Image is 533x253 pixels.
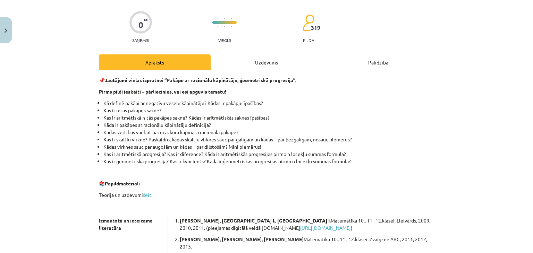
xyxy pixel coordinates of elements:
li: Kas ir aritmētiskā progresija? Kas ir diference? Kāda ir aritmētiskās progresijas pirmo n locekļu... [103,150,434,158]
p: Matemātika 10., 11., 12.klasei, Lielvārds, 2009, 2010, 2011. (pieejamas digitālā veidā [DOMAIN_NA... [180,217,434,232]
b: [PERSON_NAME], [GEOGRAPHIC_DATA] I., [GEOGRAPHIC_DATA] I. [180,217,331,224]
p: Teorija un uzdevumi [99,191,434,199]
li: Kādas vērtības var būt bāzei a, kura kāpināta racionālā pakāpē? [103,129,434,136]
span: XP [144,18,148,21]
p: Saņemsi [129,38,152,43]
div: Apraksts [99,54,211,70]
img: icon-short-line-57e1e144782c952c97e751825c79c345078a6d821885a25fce030b3d8c18986b.svg [231,18,232,19]
li: Kādas virknes sauc par augošām un kādas – par dilstošām? Mini piemērus! [103,143,434,150]
li: Kas ir n-tās pakāpes sakne? [103,107,434,114]
p: Matemātika 10., 11., 12.klasei, Zvaigzne ABC, 2011, 2012, 2013. [180,236,434,250]
b: [PERSON_NAME], [PERSON_NAME], [PERSON_NAME] [180,236,304,242]
b: Papildmateriāli [105,180,140,186]
li: Kas ir ģeometriskā progresija? Kas ir kvocients? Kāda ir ģeometriskās progresijas pirmo n locekļu... [103,158,434,165]
b: Pirms pildi ieskaiti – pārliecinies, vai esi apguvis tematu! [99,88,226,95]
p: pilda [303,38,314,43]
img: icon-short-line-57e1e144782c952c97e751825c79c345078a6d821885a25fce030b3d8c18986b.svg [217,26,218,27]
li: Kāda ir pakāpes ar racionālu kāpinātāju definīcija? [103,121,434,129]
img: icon-long-line-d9ea69661e0d244f92f715978eff75569469978d946b2353a9bb055b3ed8787d.svg [214,16,214,29]
img: students-c634bb4e5e11cddfef0936a35e636f08e4e9abd3cc4e673bd6f9a4125e45ecb1.svg [302,14,314,32]
a: šeit. [143,192,152,198]
div: 0 [138,20,143,30]
p: Viegls [218,38,231,43]
div: Uzdevums [211,54,322,70]
li: Kā definē pakāpi ar negatīvu veselu kāpinātāju? Kādas ir pakāpju īpašības? [103,99,434,107]
li: Kas ir skaitļu virkne? Paskaidro, kādas skaitļu virknes sauc par galīgām un kādas – par bezgalīgā... [103,136,434,143]
div: Palīdzība [322,54,434,70]
img: icon-close-lesson-0947bae3869378f0d4975bcd49f059093ad1ed9edebbc8119c70593378902aed.svg [5,28,7,33]
p: 📌 [99,77,434,84]
strong: Izmantotā un ieteicamā literatūra [99,217,153,231]
b: Jautājumi vielas izpratnei “Pakāpe ar racionālu kāpinātāju, ģeometriskā progresija”. [105,77,296,83]
span: 319 [311,25,320,31]
img: icon-short-line-57e1e144782c952c97e751825c79c345078a6d821885a25fce030b3d8c18986b.svg [217,18,218,19]
li: Kas ir aritmētiskā n-tās pakāpes sakne? Kādas ir aritmētiskās saknes īpašības? [103,114,434,121]
img: icon-short-line-57e1e144782c952c97e751825c79c345078a6d821885a25fce030b3d8c18986b.svg [224,26,225,27]
p: 📚 [99,180,434,187]
a: [URL][DOMAIN_NAME] [300,225,351,231]
img: icon-short-line-57e1e144782c952c97e751825c79c345078a6d821885a25fce030b3d8c18986b.svg [231,26,232,27]
img: icon-short-line-57e1e144782c952c97e751825c79c345078a6d821885a25fce030b3d8c18986b.svg [224,18,225,19]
